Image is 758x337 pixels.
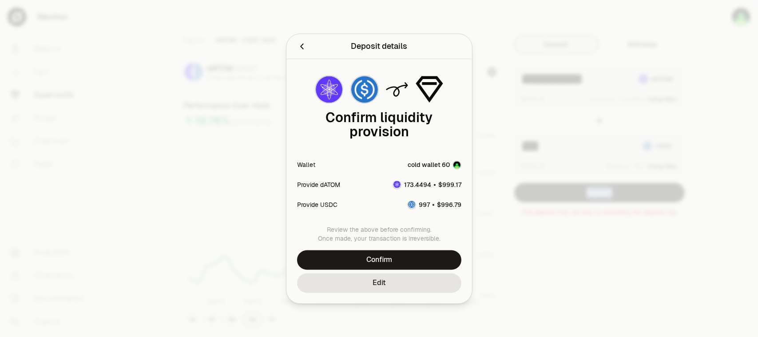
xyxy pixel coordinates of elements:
[393,181,401,188] img: dATOM Logo
[316,76,342,103] img: dATOM Logo
[408,201,415,208] img: USDC Logo
[408,160,450,169] div: cold wallet 60
[297,180,340,189] div: Provide dATOM
[297,225,461,243] div: Review the above before confirming. Once made, your transaction is irreversible.
[408,160,461,169] button: cold wallet 60
[452,160,461,169] img: Account Image
[297,273,461,293] button: Edit
[297,200,337,209] div: Provide USDC
[297,160,315,169] div: Wallet
[297,40,307,52] button: Back
[351,40,407,52] div: Deposit details
[297,250,461,270] button: Confirm
[351,76,378,103] img: USDC Logo
[297,111,461,139] div: Confirm liquidity provision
